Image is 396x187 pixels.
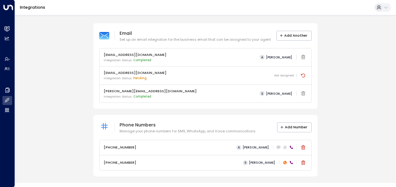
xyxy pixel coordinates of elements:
button: S[PERSON_NAME] [241,159,277,166]
div: SMS (Click to enable) [276,145,281,150]
button: Delete phone number [299,159,307,167]
span: [PERSON_NAME] [266,92,292,95]
p: Manage your phone numbers for SMS, WhatsApp, and Voice communications [120,129,256,134]
a: Integrations [20,5,45,10]
span: [PERSON_NAME] [243,146,269,149]
p: Email [120,30,271,37]
span: S [243,160,248,165]
div: VOICE (Active) [289,160,294,165]
span: A [260,55,265,60]
span: [PERSON_NAME] [249,161,275,164]
p: [PERSON_NAME][EMAIL_ADDRESS][DOMAIN_NAME] [104,89,197,94]
span: [PERSON_NAME] [266,56,292,59]
p: Integration Status: [104,94,197,99]
div: VOICE (Active) [289,145,294,150]
span: Not Assigned [274,73,294,78]
p: [EMAIL_ADDRESS][DOMAIN_NAME] [104,52,167,57]
p: Phone Numbers [120,121,256,129]
p: [PHONE_NUMBER] [104,160,136,165]
p: [EMAIL_ADDRESS][DOMAIN_NAME] [104,70,167,75]
div: WhatsApp (Click to enable) [282,145,288,150]
div: WhatsApp (Click to view status) [282,160,288,165]
span: Completed [133,94,151,98]
button: A[PERSON_NAME] [234,144,271,151]
button: Delete phone number [299,144,307,152]
button: A[PERSON_NAME] [258,54,294,61]
span: Email integration cannot be deleted while linked to an active agent. Please deactivate the agent ... [299,53,307,61]
button: S[PERSON_NAME] [258,90,294,97]
p: [PHONE_NUMBER] [104,145,136,150]
span: S [260,91,265,96]
button: Add Another [276,31,312,40]
p: Integration Status: [104,76,167,80]
p: Set up an email integration for the business email that can be assigned to your agent [120,37,271,42]
span: Email integration cannot be deleted while linked to an active agent. Please deactivate the agent ... [299,89,307,98]
button: Add Number [277,122,312,132]
span: A [236,145,241,150]
span: pending [133,76,147,80]
span: Completed [133,58,151,62]
p: Integration Status: [104,58,167,62]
